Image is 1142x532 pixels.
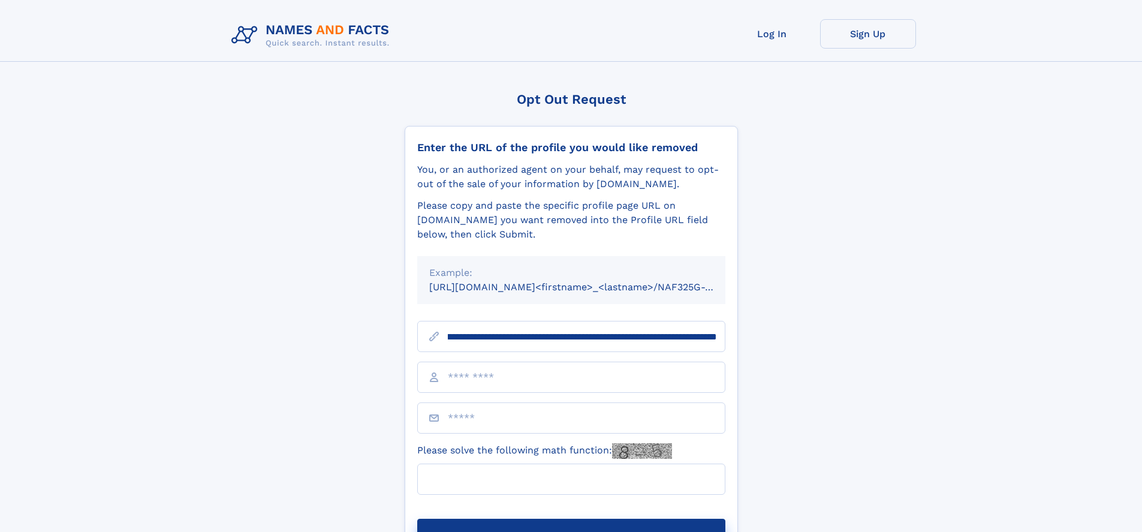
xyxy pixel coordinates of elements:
[405,92,738,107] div: Opt Out Request
[429,281,748,293] small: [URL][DOMAIN_NAME]<firstname>_<lastname>/NAF325G-xxxxxxxx
[820,19,916,49] a: Sign Up
[417,199,725,242] div: Please copy and paste the specific profile page URL on [DOMAIN_NAME] you want removed into the Pr...
[417,141,725,154] div: Enter the URL of the profile you would like removed
[227,19,399,52] img: Logo Names and Facts
[417,443,672,459] label: Please solve the following math function:
[417,163,725,191] div: You, or an authorized agent on your behalf, may request to opt-out of the sale of your informatio...
[724,19,820,49] a: Log In
[429,266,713,280] div: Example:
